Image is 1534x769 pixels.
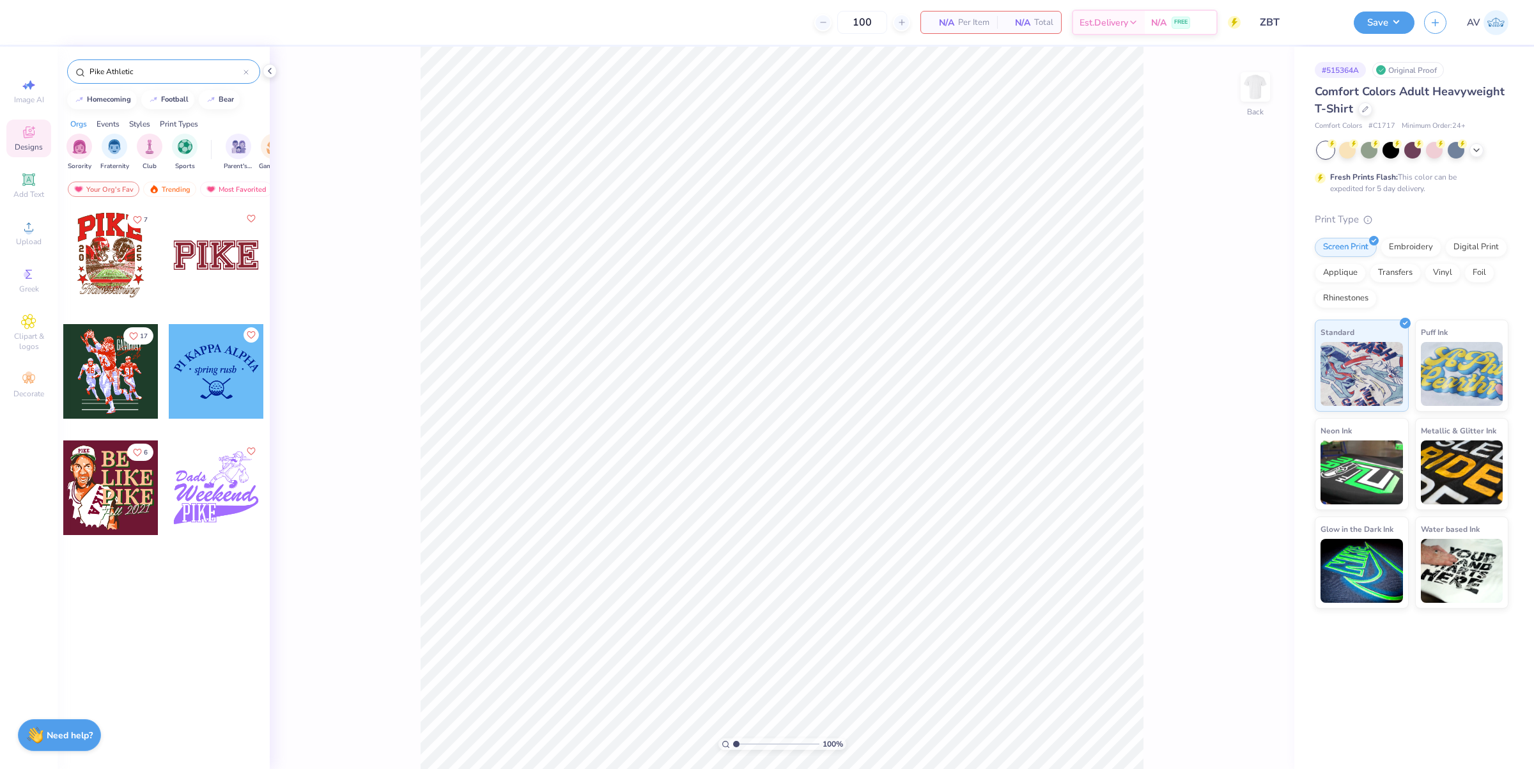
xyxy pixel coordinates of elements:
div: homecoming [87,96,131,103]
button: homecoming [67,90,137,109]
img: most_fav.gif [74,185,84,194]
button: football [141,90,194,109]
img: Parent's Weekend Image [231,139,246,154]
span: Neon Ink [1321,424,1352,437]
span: Minimum Order: 24 + [1402,121,1466,132]
img: Metallic & Glitter Ink [1421,440,1503,504]
a: AV [1467,10,1508,35]
span: Greek [19,284,39,294]
div: Transfers [1370,263,1421,283]
span: Per Item [958,16,989,29]
button: filter button [259,134,288,171]
span: Comfort Colors [1315,121,1362,132]
div: Screen Print [1315,238,1377,257]
span: 6 [144,449,148,456]
div: filter for Fraternity [100,134,129,171]
div: Applique [1315,263,1366,283]
input: Try "Alpha" [88,65,244,78]
div: Back [1247,106,1264,118]
img: trend_line.gif [148,96,159,104]
span: Parent's Weekend [224,162,253,171]
div: filter for Parent's Weekend [224,134,253,171]
span: FREE [1174,18,1188,27]
span: Upload [16,237,42,247]
div: Most Favorited [200,182,272,197]
button: bear [199,90,240,109]
span: Sorority [68,162,91,171]
span: Glow in the Dark Ink [1321,522,1393,536]
div: Trending [143,182,196,197]
span: Designs [15,142,43,152]
img: most_fav.gif [206,185,216,194]
div: Embroidery [1381,238,1441,257]
button: Like [244,444,259,459]
img: Neon Ink [1321,440,1403,504]
img: Water based Ink [1421,539,1503,603]
span: N/A [929,16,954,29]
img: Fraternity Image [107,139,121,154]
span: Water based Ink [1421,522,1480,536]
div: This color can be expedited for 5 day delivery. [1330,171,1487,194]
img: trending.gif [149,185,159,194]
span: Comfort Colors Adult Heavyweight T-Shirt [1315,84,1505,116]
div: # 515364A [1315,62,1366,78]
span: Est. Delivery [1080,16,1128,29]
div: bear [219,96,234,103]
div: filter for Club [137,134,162,171]
button: Like [123,327,153,345]
img: Sports Image [178,139,192,154]
button: filter button [224,134,253,171]
div: Print Types [160,118,198,130]
div: Your Org's Fav [68,182,139,197]
span: Fraternity [100,162,129,171]
img: Back [1243,74,1268,100]
img: Game Day Image [267,139,281,154]
span: Add Text [13,189,44,199]
img: Aargy Velasco [1484,10,1508,35]
span: Image AI [14,95,44,105]
input: Untitled Design [1250,10,1344,35]
img: Club Image [143,139,157,154]
button: Like [127,211,153,228]
span: Clipart & logos [6,331,51,352]
span: Total [1034,16,1053,29]
span: Club [143,162,157,171]
button: Like [127,444,153,461]
div: Styles [129,118,150,130]
button: filter button [137,134,162,171]
div: Foil [1464,263,1494,283]
span: # C1717 [1368,121,1395,132]
img: trend_line.gif [74,96,84,104]
img: Standard [1321,342,1403,406]
span: AV [1467,15,1480,30]
div: filter for Sports [172,134,198,171]
span: 7 [144,217,148,223]
button: Save [1354,12,1414,34]
div: Original Proof [1372,62,1444,78]
div: Vinyl [1425,263,1460,283]
span: N/A [1151,16,1166,29]
span: N/A [1005,16,1030,29]
div: Print Type [1315,212,1508,227]
div: Rhinestones [1315,289,1377,308]
img: Puff Ink [1421,342,1503,406]
div: Digital Print [1445,238,1507,257]
strong: Fresh Prints Flash: [1330,172,1398,182]
div: filter for Sorority [66,134,92,171]
span: Decorate [13,389,44,399]
span: Sports [175,162,195,171]
button: Like [244,327,259,343]
button: filter button [66,134,92,171]
span: Metallic & Glitter Ink [1421,424,1496,437]
button: Like [244,211,259,226]
span: Puff Ink [1421,325,1448,339]
button: filter button [172,134,198,171]
img: Glow in the Dark Ink [1321,539,1403,603]
span: 100 % [823,738,843,750]
input: – – [837,11,887,34]
strong: Need help? [47,729,93,742]
span: Standard [1321,325,1354,339]
div: Events [97,118,120,130]
div: Orgs [70,118,87,130]
div: filter for Game Day [259,134,288,171]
